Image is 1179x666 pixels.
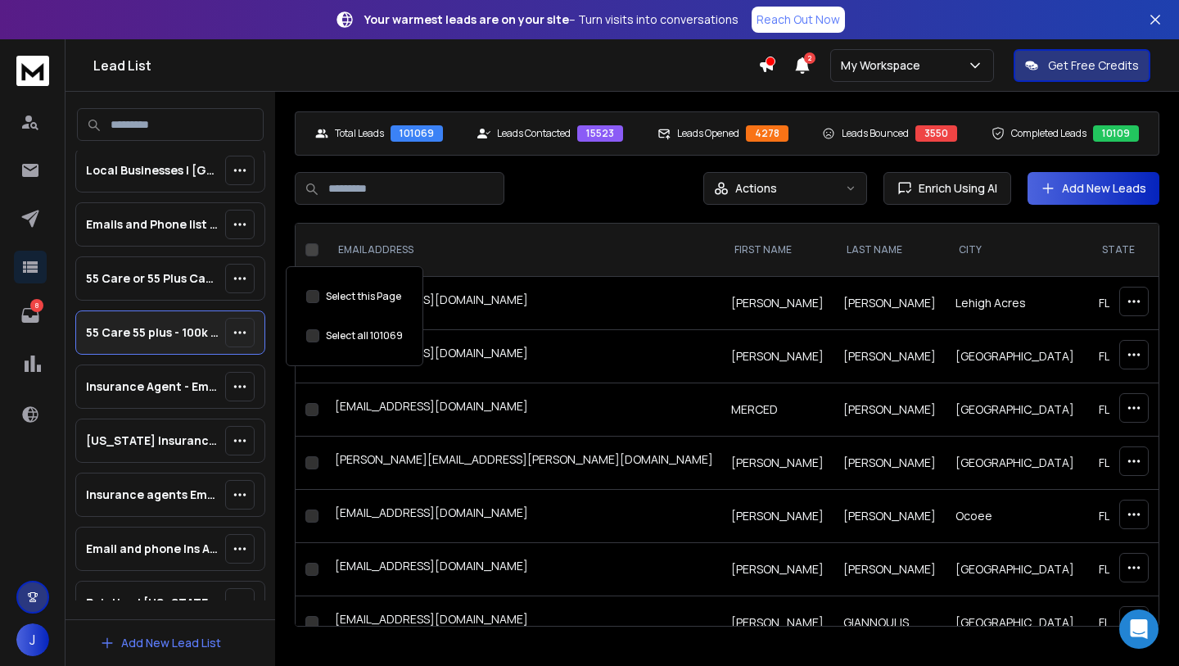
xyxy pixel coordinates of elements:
[364,11,569,27] strong: Your warmest leads are on your site
[325,224,723,277] th: EMAIL ADDRESS
[946,330,1089,383] td: [GEOGRAPHIC_DATA]
[1089,437,1148,490] td: FL
[86,433,219,449] p: [US_STATE] Insurance Agents 4900 - Email and Phone
[946,224,1089,277] th: city
[946,383,1089,437] td: [GEOGRAPHIC_DATA]
[833,277,946,330] td: [PERSON_NAME]
[842,127,909,140] p: Leads Bounced
[721,543,833,596] td: [PERSON_NAME]
[833,437,946,490] td: [PERSON_NAME]
[883,172,1011,205] button: Enrich Using AI
[804,52,815,64] span: 2
[946,490,1089,543] td: Ocoee
[30,299,43,312] p: 8
[335,292,713,315] div: [EMAIL_ADDRESS][DOMAIN_NAME]
[335,505,713,528] div: [EMAIL_ADDRESS][DOMAIN_NAME]
[86,595,219,611] p: Painting | [US_STATE] [US_STATE]
[335,127,384,140] p: Total Leads
[721,437,833,490] td: [PERSON_NAME]
[335,345,713,368] div: [EMAIL_ADDRESS][DOMAIN_NAME]
[16,56,49,86] img: logo
[1119,609,1159,649] div: Open Intercom Messenger
[577,125,623,142] div: 15523
[391,125,443,142] div: 101069
[335,558,713,581] div: [EMAIL_ADDRESS][DOMAIN_NAME]
[93,56,758,75] h1: Lead List
[841,57,927,74] p: My Workspace
[1089,596,1148,650] td: FL
[1014,49,1150,82] button: Get Free Credits
[752,7,845,33] a: Reach Out Now
[1089,330,1148,383] td: FL
[833,490,946,543] td: [PERSON_NAME]
[86,270,219,287] p: 55 Care or 55 Plus Campaign
[497,127,571,140] p: Leads Contacted
[335,398,713,421] div: [EMAIL_ADDRESS][DOMAIN_NAME]
[1089,277,1148,330] td: FL
[912,180,997,197] span: Enrich Using AI
[86,378,219,395] p: Insurance Agent - Email and Phone [GEOGRAPHIC_DATA]
[326,290,401,303] label: Select this Page
[86,324,219,341] p: 55 Care 55 plus - 100k [US_STATE] over 60
[335,611,713,634] div: [EMAIL_ADDRESS][DOMAIN_NAME]
[833,383,946,437] td: [PERSON_NAME]
[1093,125,1139,142] div: 10109
[1089,383,1148,437] td: FL
[86,487,219,503] p: Insurance agents Email Phone
[1041,180,1146,197] a: Add New Leads
[16,623,49,656] button: J
[946,543,1089,596] td: [GEOGRAPHIC_DATA]
[721,490,833,543] td: [PERSON_NAME]
[1028,172,1159,205] button: Add New Leads
[833,224,946,277] th: LAST NAME
[721,277,833,330] td: [PERSON_NAME]
[87,627,234,659] button: Add New Lead List
[1048,57,1139,74] p: Get Free Credits
[677,127,739,140] p: Leads Opened
[946,596,1089,650] td: [GEOGRAPHIC_DATA]
[946,277,1089,330] td: Lehigh Acres
[946,437,1089,490] td: [GEOGRAPHIC_DATA]
[721,330,833,383] td: [PERSON_NAME]
[833,543,946,596] td: [PERSON_NAME]
[335,451,713,474] div: [PERSON_NAME][EMAIL_ADDRESS][PERSON_NAME][DOMAIN_NAME]
[326,329,403,342] label: Select all 101069
[746,125,788,142] div: 4278
[14,299,47,332] a: 8
[1089,490,1148,543] td: FL
[721,224,833,277] th: FIRST NAME
[757,11,840,28] p: Reach Out Now
[833,330,946,383] td: [PERSON_NAME]
[86,216,219,233] p: Emails and Phone list - Reach and Agent Caller
[1089,224,1148,277] th: state
[364,11,739,28] p: – Turn visits into conversations
[915,125,957,142] div: 3550
[721,383,833,437] td: MERCED
[1011,127,1086,140] p: Completed Leads
[86,162,219,179] p: Local Businesses | [GEOGRAPHIC_DATA] + [GEOGRAPHIC_DATA] [US_STATE]
[86,541,219,557] p: Email and phone Ins Agents
[721,596,833,650] td: [PERSON_NAME]
[1089,543,1148,596] td: FL
[735,180,777,197] p: Actions
[833,596,946,650] td: GIANNOULIS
